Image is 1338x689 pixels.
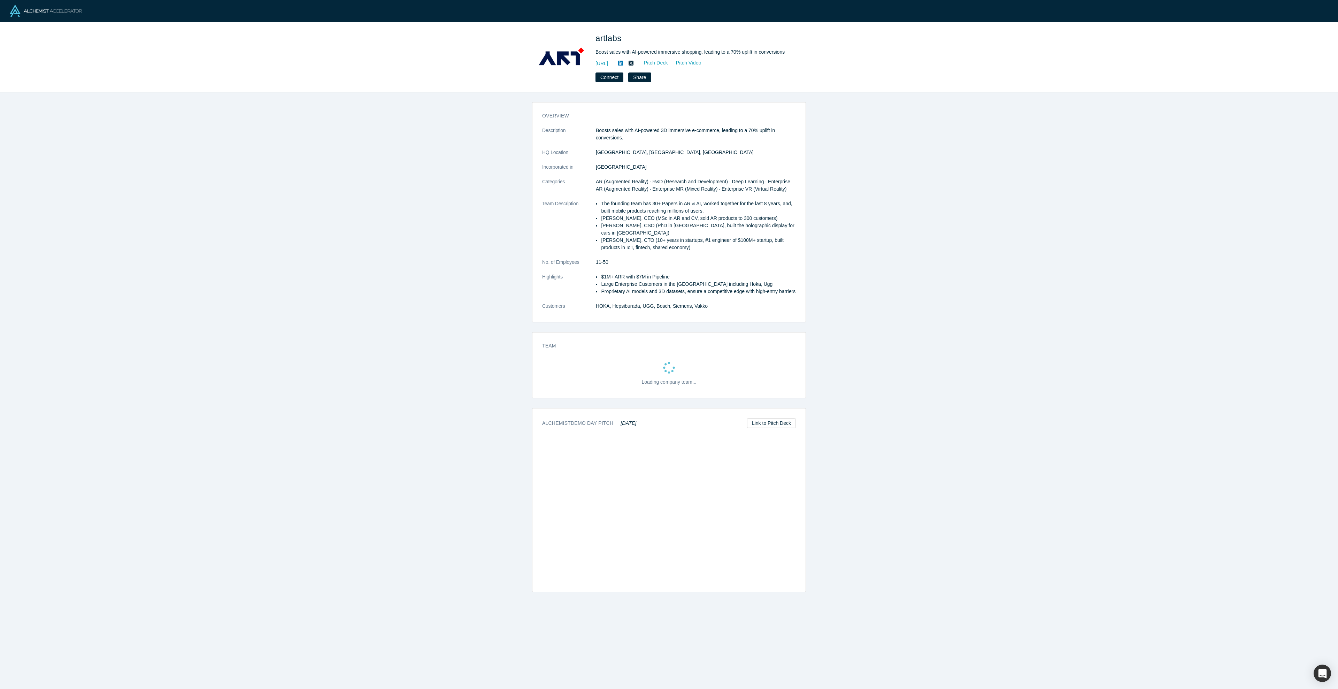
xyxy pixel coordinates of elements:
[641,378,696,386] p: Loading company team...
[601,288,796,295] li: Proprietary AI models and 3D datasets, ensure a competitive edge with high-entry barriers
[542,420,637,427] h3: Alchemist Demo Day Pitch
[10,5,82,17] img: Alchemist Logo
[537,32,586,81] img: artlabs's Logo
[542,178,596,200] dt: Categories
[595,33,624,43] span: artlabs
[542,259,596,273] dt: No. of Employees
[542,127,596,149] dt: Description
[596,149,796,156] dd: [GEOGRAPHIC_DATA], [GEOGRAPHIC_DATA], [GEOGRAPHIC_DATA]
[542,342,786,350] h3: Team
[747,418,796,428] a: Link to Pitch Deck
[595,72,623,82] button: Connect
[542,163,596,178] dt: Incorporated in
[596,127,796,141] p: Boosts sales with AI-powered 3D immersive e-commerce, leading to a 70% uplift in conversions.
[542,303,596,317] dt: Customers
[601,215,796,222] li: [PERSON_NAME], CEO (MSc in AR and CV, sold AR products to 300 customers)
[596,179,790,192] span: AR (Augmented Reality) · R&D (Research and Development) · Deep Learning · Enterprise AR (Augmente...
[601,222,796,237] li: [PERSON_NAME], CSO (PhD in [GEOGRAPHIC_DATA], built the holographic display for cars in [GEOGRAPH...
[542,273,596,303] dt: Highlights
[542,149,596,163] dt: HQ Location
[542,200,596,259] dt: Team Description
[601,237,796,251] li: [PERSON_NAME], CTO (10+ years in startups, #1 engineer of $100M+ startup, built products in IoT, ...
[596,163,796,171] dd: [GEOGRAPHIC_DATA]
[601,200,796,215] li: The founding team has 30+ Papers in AR & AI, worked together for the last 8 years, and, built mob...
[596,303,796,310] dd: HOKA, Hepsiburada, UGG, Bosch, Siemens, Vakko
[542,112,786,120] h3: overview
[595,60,608,67] a: [URL]
[601,273,796,281] li: $1M+ ARR with $7M in Pipeline
[628,72,651,82] button: Share
[668,59,702,67] a: Pitch Video
[595,48,791,56] div: Boost sales with AI-powered immersive shopping, leading to a 70% uplift in conversions
[601,281,796,288] li: Large Enterprise Customers in the [GEOGRAPHIC_DATA] including Hoka, Ugg
[621,420,636,426] em: [DATE]
[636,59,668,67] a: Pitch Deck
[596,259,796,266] dd: 11-50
